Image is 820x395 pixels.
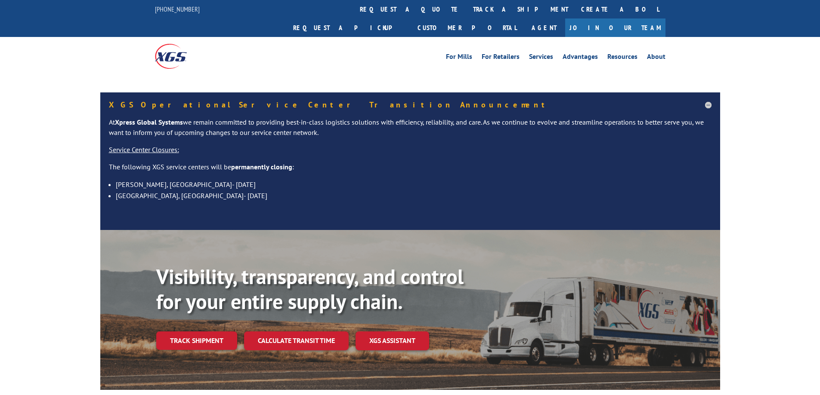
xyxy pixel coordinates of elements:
a: Customer Portal [411,18,523,37]
strong: Xpress Global Systems [115,118,183,126]
p: At we remain committed to providing best-in-class logistics solutions with efficiency, reliabilit... [109,117,712,145]
a: For Retailers [482,53,520,63]
a: Track shipment [156,331,237,349]
li: [GEOGRAPHIC_DATA], [GEOGRAPHIC_DATA]- [DATE] [116,190,712,201]
b: Visibility, transparency, and control for your entire supply chain. [156,263,464,315]
a: Agent [523,18,565,37]
a: [PHONE_NUMBER] [155,5,200,13]
li: [PERSON_NAME], [GEOGRAPHIC_DATA]- [DATE] [116,179,712,190]
a: Advantages [563,53,598,63]
strong: permanently closing [231,162,292,171]
a: Resources [607,53,637,63]
a: XGS ASSISTANT [356,331,429,350]
a: Calculate transit time [244,331,349,350]
h5: XGS Operational Service Center Transition Announcement [109,101,712,109]
u: Service Center Closures: [109,145,179,154]
a: For Mills [446,53,472,63]
p: The following XGS service centers will be : [109,162,712,179]
a: About [647,53,665,63]
a: Join Our Team [565,18,665,37]
a: Request a pickup [287,18,411,37]
a: Services [529,53,553,63]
